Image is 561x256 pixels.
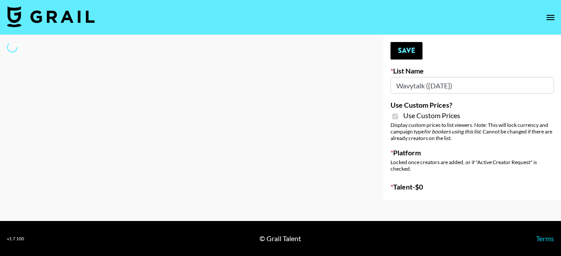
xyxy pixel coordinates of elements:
span: Use Custom Prices [403,111,460,120]
div: © Grail Talent [259,234,301,243]
div: v 1.7.100 [7,236,24,242]
label: Platform [391,148,554,157]
div: Display custom prices to list viewers. Note: This will lock currency and campaign type . Cannot b... [391,122,554,141]
button: open drawer [542,9,559,26]
label: Talent - $ 0 [391,182,554,191]
label: Use Custom Prices? [391,101,554,109]
div: Locked once creators are added, or if "Active Creator Request" is checked. [391,159,554,172]
label: List Name [391,67,554,75]
a: Terms [536,234,554,242]
em: for bookers using this list [424,128,480,135]
button: Save [391,42,423,60]
img: Grail Talent [7,6,95,27]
